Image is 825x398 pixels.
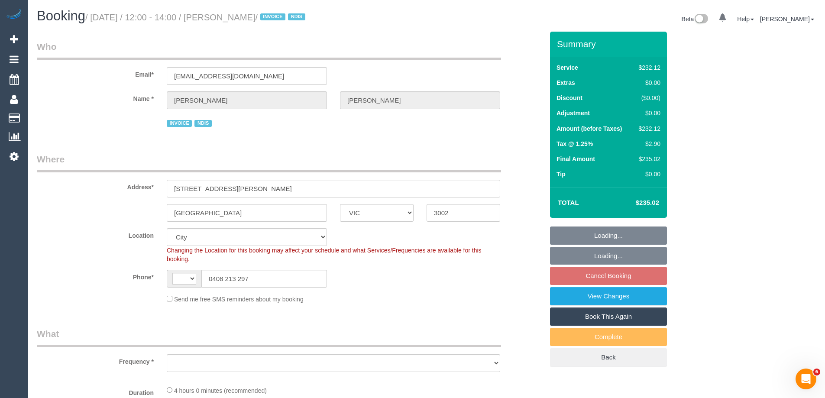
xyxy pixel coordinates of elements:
label: Adjustment [556,109,590,117]
legend: Where [37,153,501,172]
label: Final Amount [556,155,595,163]
strong: Total [558,199,579,206]
label: Location [30,228,160,240]
a: Help [737,16,754,23]
div: ($0.00) [635,94,660,102]
span: Booking [37,8,85,23]
div: $0.00 [635,109,660,117]
span: NDIS [288,13,305,20]
input: Suburb* [167,204,327,222]
a: Beta [682,16,709,23]
h3: Summary [557,39,663,49]
input: Email* [167,67,327,85]
div: $232.12 [635,124,660,133]
div: $0.00 [635,78,660,87]
a: View Changes [550,287,667,305]
div: $232.12 [635,63,660,72]
div: $235.02 [635,155,660,163]
a: Back [550,348,667,366]
span: 6 [813,369,820,375]
legend: Who [37,40,501,60]
span: Changing the Location for this booking may affect your schedule and what Services/Frequencies are... [167,247,482,262]
label: Name * [30,91,160,103]
span: / [256,13,308,22]
small: / [DATE] / 12:00 - 14:00 / [PERSON_NAME] [85,13,308,22]
span: INVOICE [260,13,285,20]
label: Duration [30,385,160,397]
label: Address* [30,180,160,191]
input: Last Name* [340,91,500,109]
label: Amount (before Taxes) [556,124,622,133]
label: Email* [30,67,160,79]
iframe: Intercom live chat [796,369,816,389]
input: Post Code* [427,204,500,222]
a: Book This Again [550,307,667,326]
a: [PERSON_NAME] [760,16,814,23]
label: Discount [556,94,582,102]
span: Send me free SMS reminders about my booking [174,296,304,303]
span: 4 hours 0 minutes (recommended) [174,387,267,394]
div: $0.00 [635,170,660,178]
span: INVOICE [167,120,192,127]
div: $2.90 [635,139,660,148]
input: Phone* [201,270,327,288]
label: Frequency * [30,354,160,366]
label: Extras [556,78,575,87]
input: First Name* [167,91,327,109]
h4: $235.02 [610,199,659,207]
img: New interface [694,14,708,25]
label: Tax @ 1.25% [556,139,593,148]
legend: What [37,327,501,347]
label: Service [556,63,578,72]
label: Tip [556,170,566,178]
span: NDIS [194,120,211,127]
img: Automaid Logo [5,9,23,21]
label: Phone* [30,270,160,282]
